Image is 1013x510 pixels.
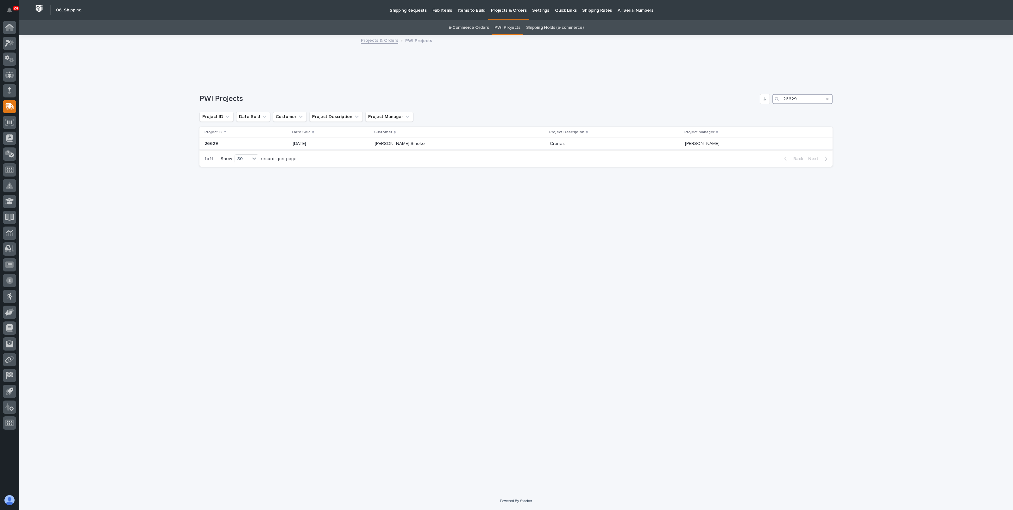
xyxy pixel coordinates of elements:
[526,20,584,35] a: Shipping Holds (e-commerce)
[405,37,432,44] p: PWI Projects
[374,129,392,136] p: Customer
[684,129,714,136] p: Project Manager
[361,36,398,44] a: Projects & Orders
[8,8,16,18] div: Notifications24
[14,6,18,10] p: 24
[549,129,584,136] p: Project Description
[199,151,218,167] p: 1 of 1
[273,112,307,122] button: Customer
[204,129,223,136] p: Project ID
[261,156,297,162] p: records per page
[772,94,833,104] input: Search
[808,156,822,162] span: Next
[33,3,45,15] img: Workspace Logo
[779,156,806,162] button: Back
[236,112,270,122] button: Date Sold
[806,156,833,162] button: Next
[3,494,16,507] button: users-avatar
[309,112,363,122] button: Project Description
[56,8,81,13] h2: 06. Shipping
[449,20,489,35] a: E-Commerce Orders
[375,140,426,146] p: [PERSON_NAME] Smoke
[293,141,369,146] p: [DATE]
[221,156,232,162] p: Show
[494,20,520,35] a: PWI Projects
[199,94,757,103] h1: PWI Projects
[3,4,16,17] button: Notifications
[199,138,833,150] tr: 2662926629 [DATE][PERSON_NAME] Smoke[PERSON_NAME] Smoke CranesCranes [PERSON_NAME][PERSON_NAME]
[235,156,250,162] div: 30
[550,140,566,146] p: Cranes
[685,140,721,146] p: [PERSON_NAME]
[365,112,413,122] button: Project Manager
[292,129,311,136] p: Date Sold
[204,140,219,146] p: 26629
[790,156,803,162] span: Back
[500,499,532,503] a: Powered By Stacker
[199,112,234,122] button: Project ID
